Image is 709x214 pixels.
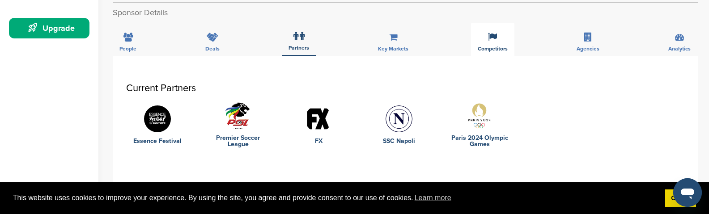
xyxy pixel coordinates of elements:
span: This website uses cookies to improve your experience. By using the site, you agree and provide co... [13,191,658,205]
span: Competitors [478,46,508,51]
img: Paris [466,102,493,129]
a: dismiss cookie message [665,189,696,207]
h3: Current Partners [126,83,685,93]
h2: Sponsor Details [113,7,698,19]
img: Ssc napoli 2024 (deep blue navy).svg [386,105,412,132]
a: FX [287,138,350,144]
span: Deals [205,46,220,51]
span: Key Markets [378,46,408,51]
img: Yiv9g f7 400x400 [144,105,171,132]
a: Essence Festival [126,138,189,144]
a: Premier Soccer League [207,135,269,147]
span: Analytics [668,46,691,51]
a: SSC Napoli [368,138,430,144]
a: Upgrade [9,18,89,38]
span: People [119,46,136,51]
span: Agencies [577,46,599,51]
img: Data?1415810893 [305,105,332,132]
img: Open uri20141112 64162 kr1vd3?1415810743 [225,102,251,129]
div: Upgrade [13,20,89,36]
span: Partners [289,45,309,50]
a: learn more about cookies [413,191,453,205]
a: Paris 2024 Olympic Games [448,135,511,147]
iframe: Button to launch messaging window [673,178,702,207]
